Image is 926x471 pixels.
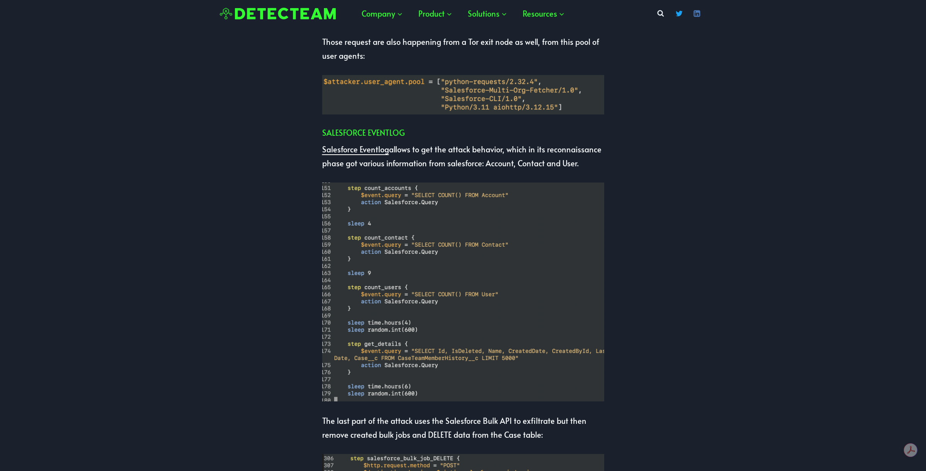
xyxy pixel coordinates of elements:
[322,414,604,442] p: The last part of the attack uses the Salesforce Bulk API to exfiltrate but then remove created bu...
[671,6,687,21] a: Twitter
[322,142,604,170] p: allows to get the attack behavior, which in its reconnaissance phase got various information from...
[354,2,573,25] nav: Primary
[411,2,460,25] button: Child menu of Product
[322,35,604,63] p: Those request are also happening from a Tor exit node as well, from this pool of user agents:
[460,2,515,25] button: Child menu of Solutions
[689,6,705,21] a: Linkedin
[654,7,668,20] button: View Search Form
[322,127,604,138] h2: Salesforce Eventlog
[322,144,389,155] a: Salesforce Eventlog
[220,8,336,20] img: Detecteam
[515,2,573,25] button: Child menu of Resources
[354,2,411,25] button: Child menu of Company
